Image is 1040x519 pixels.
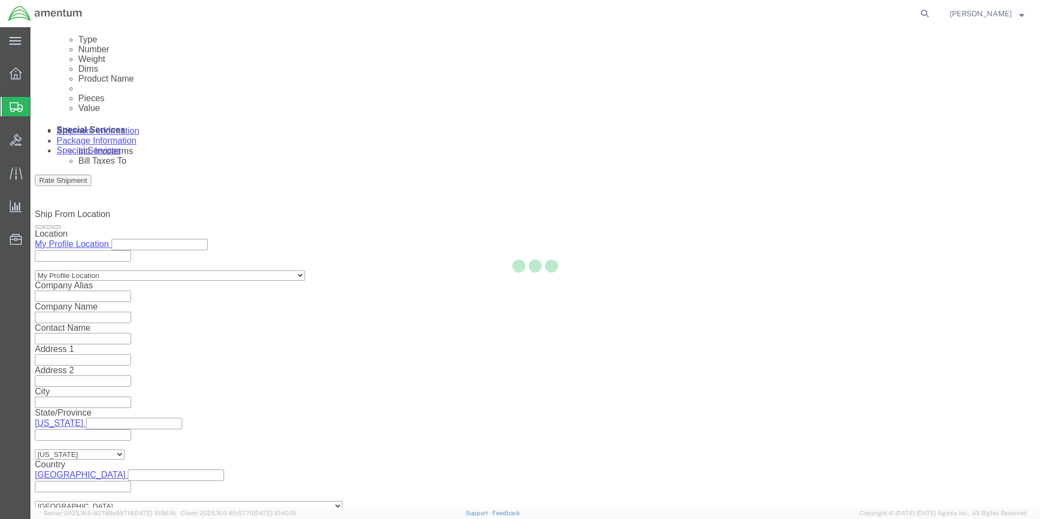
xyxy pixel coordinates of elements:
[466,510,493,516] a: Support
[253,510,296,516] span: [DATE] 10:40:19
[8,5,83,22] img: logo
[44,510,176,516] span: Server: 2025.16.0-82789e55714
[950,8,1012,20] span: Robyn Williams
[859,509,1027,518] span: Copyright © [DATE]-[DATE] Agistix Inc., All Rights Reserved
[492,510,520,516] a: Feedback
[949,7,1025,20] button: [PERSON_NAME]
[133,510,176,516] span: [DATE] 10:56:16
[181,510,296,516] span: Client: 2025.16.0-8fc0770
